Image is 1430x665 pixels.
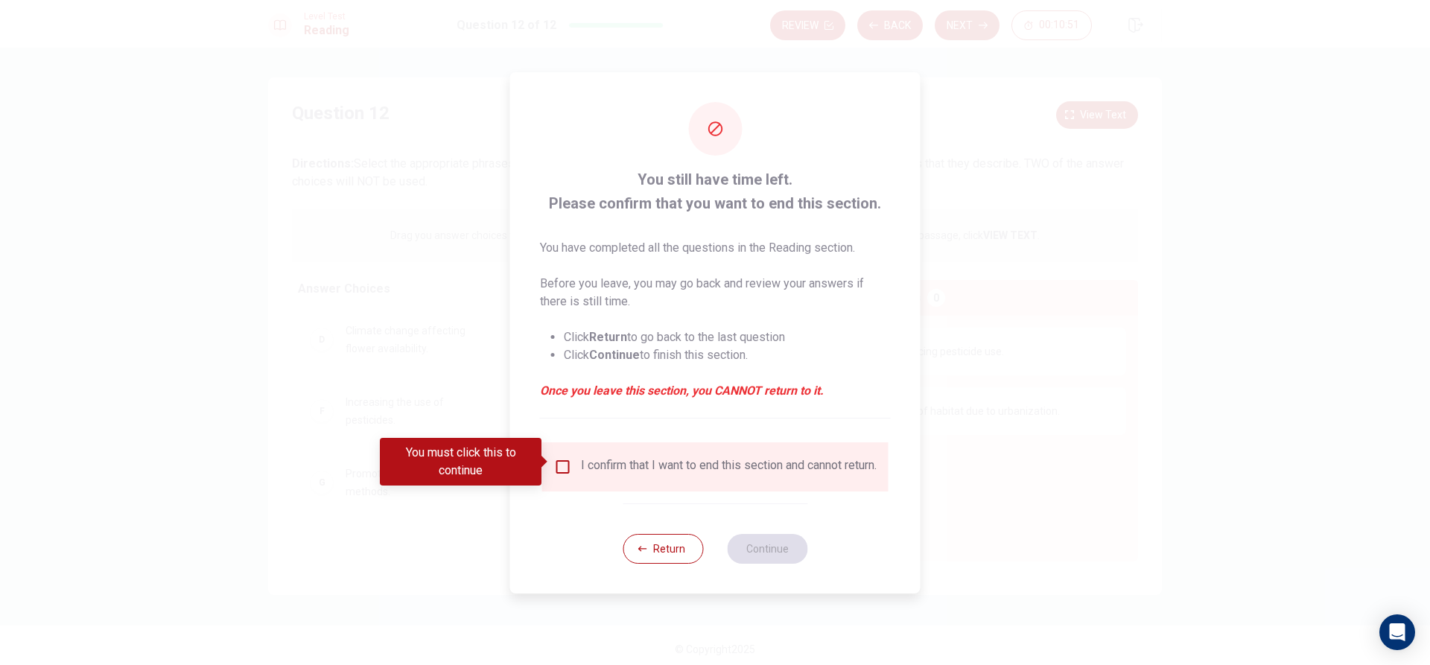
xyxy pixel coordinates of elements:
div: You must click this to continue [380,438,541,486]
strong: Return [589,330,627,344]
li: Click to go back to the last question [564,328,891,346]
button: Continue [727,534,807,564]
div: I confirm that I want to end this section and cannot return. [581,458,877,476]
li: Click to finish this section. [564,346,891,364]
button: Return [623,534,703,564]
p: You have completed all the questions in the Reading section. [540,239,891,257]
div: Open Intercom Messenger [1379,614,1415,650]
em: Once you leave this section, you CANNOT return to it. [540,382,891,400]
span: You still have time left. Please confirm that you want to end this section. [540,168,891,215]
strong: Continue [589,348,640,362]
span: You must click this to continue [554,458,572,476]
p: Before you leave, you may go back and review your answers if there is still time. [540,275,891,311]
